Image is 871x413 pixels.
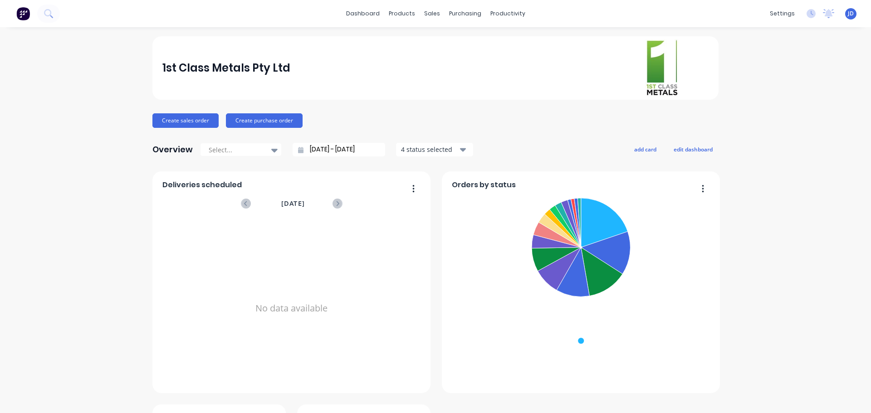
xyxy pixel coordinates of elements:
[384,7,420,20] div: products
[162,180,242,190] span: Deliveries scheduled
[668,143,719,155] button: edit dashboard
[628,143,662,155] button: add card
[848,10,854,18] span: JD
[152,141,193,159] div: Overview
[162,220,421,396] div: No data available
[420,7,445,20] div: sales
[765,7,799,20] div: settings
[396,143,473,156] button: 4 status selected
[152,113,219,128] button: Create sales order
[645,39,679,97] img: 1st Class Metals Pty Ltd
[162,59,290,77] div: 1st Class Metals Pty Ltd
[445,7,486,20] div: purchasing
[226,113,303,128] button: Create purchase order
[342,7,384,20] a: dashboard
[452,180,516,190] span: Orders by status
[401,145,458,154] div: 4 status selected
[281,199,305,209] span: [DATE]
[16,7,30,20] img: Factory
[486,7,530,20] div: productivity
